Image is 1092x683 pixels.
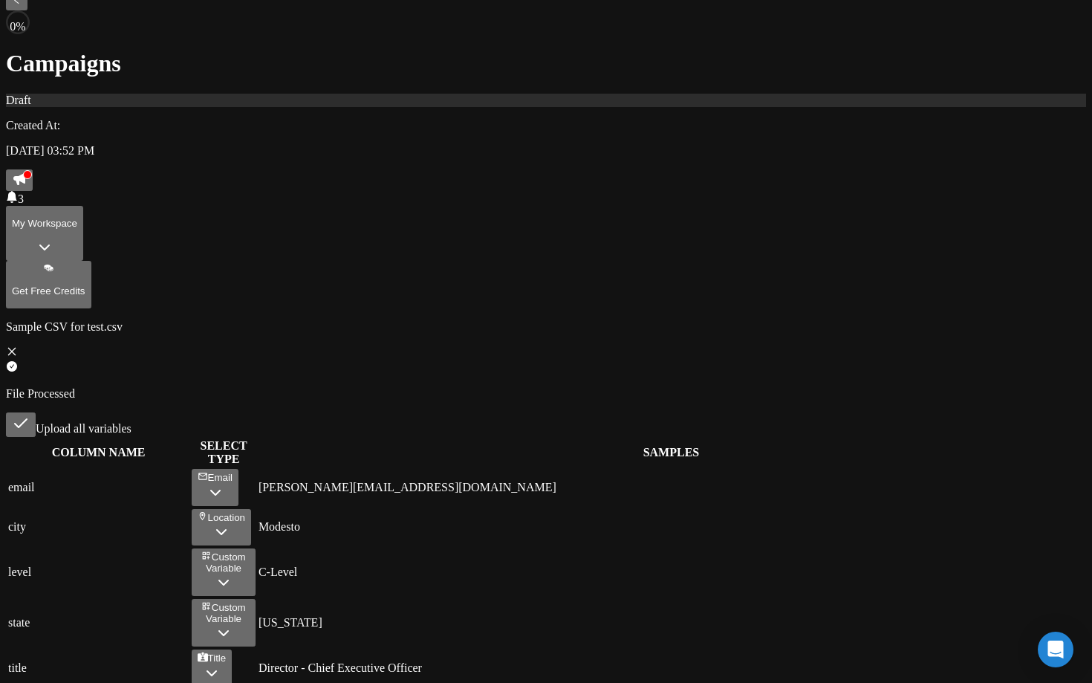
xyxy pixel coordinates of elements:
[258,438,1085,467] th: SAMPLES
[7,438,189,467] th: COLUMN NAME
[258,548,1085,597] td: C-Level
[1038,632,1073,667] div: Open Intercom Messenger
[7,468,189,506] td: email
[12,218,77,229] p: My Workspace
[6,261,91,308] button: Get Free Credits
[198,601,250,624] div: Custom Variable
[7,508,189,546] td: city
[198,551,250,574] div: Custom Variable
[6,94,1086,107] div: Draft
[258,598,1085,647] td: [US_STATE]
[7,598,189,647] td: state
[198,511,245,523] div: Location
[258,508,1085,546] td: Modesto
[6,50,1086,77] h1: Campaigns
[198,471,233,483] div: Email
[191,438,256,467] th: SELECT TYPE
[10,20,25,33] p: 0 %
[6,387,1086,401] p: File Processed
[198,652,226,664] div: Title
[7,548,189,597] td: level
[36,422,131,435] label: Upload all variables
[18,192,24,205] span: 3
[258,468,1085,506] td: [PERSON_NAME][EMAIL_ADDRESS][DOMAIN_NAME]
[6,144,1086,158] p: [DATE] 03:52 PM
[6,320,1086,334] p: Sample CSV for test.csv
[12,285,85,297] p: Get Free Credits
[6,119,1086,132] p: Created At:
